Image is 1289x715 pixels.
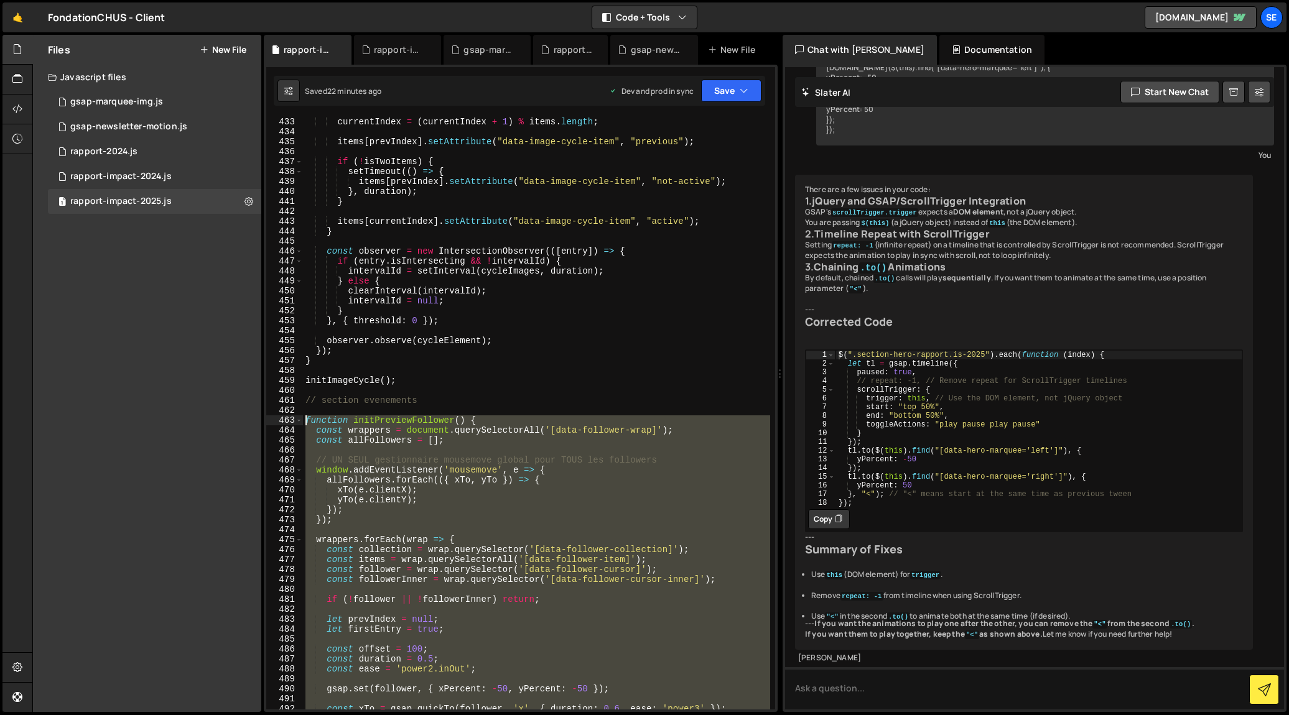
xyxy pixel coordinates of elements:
[806,481,835,490] div: 16
[811,591,1243,601] li: Remove from timeline when using ScrollTrigger.
[266,405,303,415] div: 462
[806,473,835,481] div: 15
[266,425,303,435] div: 464
[266,167,303,177] div: 438
[266,147,303,157] div: 436
[814,618,1194,629] strong: If you want the animations to play one after the other, you can remove the from the second .
[1145,6,1257,29] a: [DOMAIN_NAME]
[266,415,303,425] div: 463
[631,44,683,56] div: gsap-newsletter-motion.js
[808,509,850,529] button: Copy
[266,187,303,196] div: 440
[463,44,516,56] div: gsap-marquee-img.js
[266,206,303,216] div: 442
[266,137,303,147] div: 435
[48,43,70,57] h2: Files
[805,228,1243,240] h3: 2.
[806,377,835,385] div: 4
[873,274,896,283] code: .to()
[805,314,893,329] strong: Corrected Code
[806,499,835,507] div: 18
[554,44,593,56] div: rapport-2024.js
[58,198,66,208] span: 1
[942,272,991,283] strong: sequentially
[266,644,303,654] div: 486
[798,653,1250,663] div: [PERSON_NAME]
[806,420,835,429] div: 9
[988,219,1007,228] code: this
[965,630,979,639] code: "<"
[783,35,937,65] div: Chat with [PERSON_NAME]
[266,346,303,356] div: 456
[806,446,835,455] div: 12
[48,164,261,189] div: 9197/47418.js
[266,505,303,515] div: 472
[284,44,336,56] div: rapport-impact-2025.js
[805,542,903,556] strong: Summary of Fixes
[266,117,303,127] div: 433
[825,612,839,621] code: "<"
[266,525,303,535] div: 474
[327,86,381,96] div: 22 minutes ago
[200,45,246,55] button: New File
[266,306,303,316] div: 452
[1170,620,1192,629] code: .to()
[266,535,303,545] div: 475
[806,394,835,403] div: 6
[266,157,303,167] div: 437
[305,86,381,96] div: Saved
[266,395,303,405] div: 461
[266,177,303,187] div: 439
[266,614,303,624] div: 483
[266,216,303,226] div: 443
[266,545,303,555] div: 476
[266,256,303,266] div: 447
[849,285,863,293] code: "<"
[806,464,835,473] div: 14
[825,571,844,579] code: this
[266,276,303,286] div: 449
[266,336,303,346] div: 455
[266,445,303,455] div: 466
[795,175,1253,649] div: There are a few issues in your code: GSAP's expects a , not a jQuery object. You are passing (a j...
[266,286,303,296] div: 450
[48,10,165,25] div: FondationCHUS - Client
[70,96,163,108] div: gsap-marquee-img.js
[266,495,303,505] div: 471
[266,475,303,485] div: 469
[887,612,910,621] code: .to()
[860,219,890,228] code: $(this)
[266,674,303,684] div: 489
[266,604,303,614] div: 482
[806,403,835,412] div: 7
[266,127,303,137] div: 434
[806,455,835,464] div: 13
[70,146,137,157] div: rapport-2024.js
[70,171,172,182] div: rapport-impact-2024.js
[592,6,697,29] button: Code + Tools
[2,2,33,32] a: 🤙
[266,266,303,276] div: 448
[701,80,761,102] button: Save
[266,485,303,495] div: 470
[48,139,261,164] div: 9197/19789.js
[609,86,694,96] div: Dev and prod in sync
[48,90,261,114] div: 9197/37632.js
[266,594,303,604] div: 481
[266,316,303,326] div: 453
[806,359,835,368] div: 2
[832,241,875,250] code: repeat: -1
[266,515,303,525] div: 473
[806,368,835,377] div: 3
[1260,6,1283,29] a: Se
[266,565,303,574] div: 478
[70,196,172,207] div: rapport-impact-2025.js
[859,262,888,274] code: .to()
[811,570,1243,580] li: Use (DOM element) for .
[806,429,835,438] div: 10
[266,435,303,445] div: 465
[48,189,261,214] div: 9197/42513.js
[266,704,303,714] div: 492
[805,261,1243,274] h3: 3.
